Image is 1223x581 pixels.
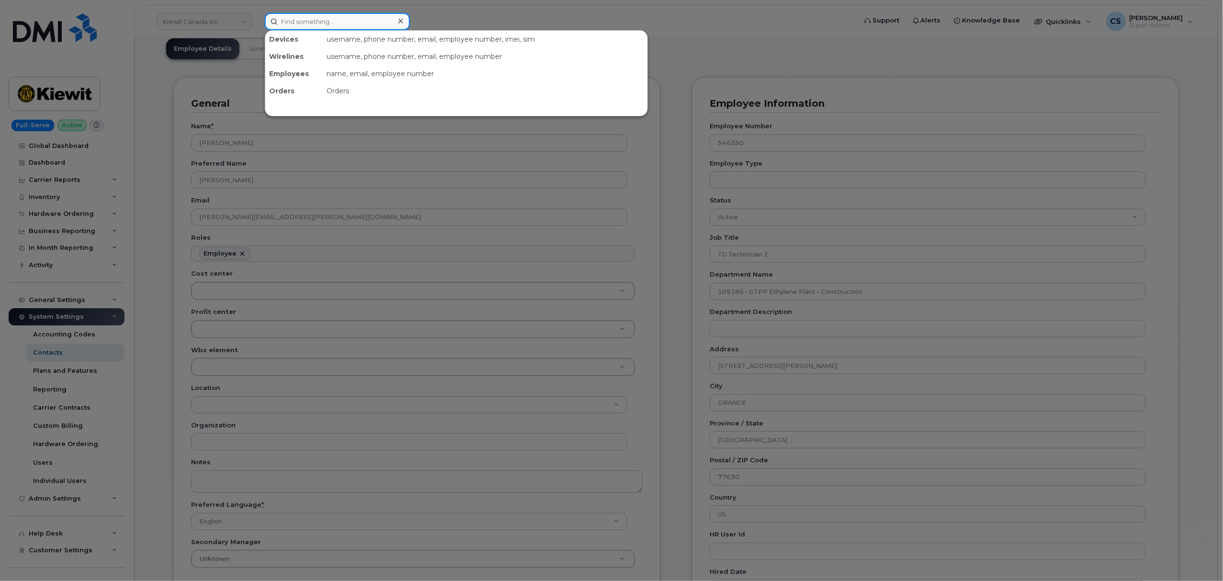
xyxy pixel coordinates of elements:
div: Wirelines [265,48,323,65]
div: name, email, employee number [323,65,647,82]
div: Employees [265,65,323,82]
div: username, phone number, email, employee number, imei, sim [323,31,647,48]
div: Orders [265,82,323,100]
div: Orders [323,82,647,100]
div: username, phone number, email, employee number [323,48,647,65]
div: Devices [265,31,323,48]
input: Find something... [265,13,410,30]
iframe: Messenger Launcher [1181,539,1216,574]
